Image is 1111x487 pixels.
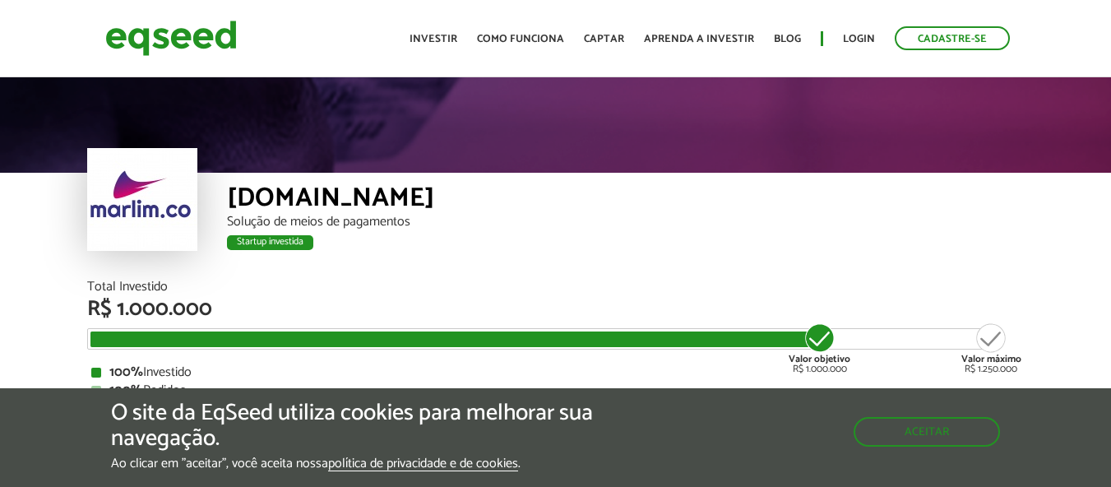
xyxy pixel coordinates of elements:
[105,16,237,60] img: EqSeed
[843,34,875,44] a: Login
[328,457,518,471] a: política de privacidade e de cookies
[410,34,457,44] a: Investir
[87,281,1025,294] div: Total Investido
[789,322,850,374] div: R$ 1.000.000
[91,366,1021,379] div: Investido
[961,351,1021,367] strong: Valor máximo
[111,401,644,452] h5: O site da EqSeed utiliza cookies para melhorar sua navegação.
[91,384,1021,397] div: Pedidos
[227,235,313,250] div: Startup investida
[774,34,801,44] a: Blog
[227,185,1025,216] div: [DOMAIN_NAME]
[87,299,1025,320] div: R$ 1.000.000
[854,417,1000,447] button: Aceitar
[644,34,754,44] a: Aprenda a investir
[227,216,1025,229] div: Solução de meios de pagamentos
[109,379,143,401] strong: 100%
[109,361,143,383] strong: 100%
[111,456,644,471] p: Ao clicar em "aceitar", você aceita nossa .
[584,34,624,44] a: Captar
[961,322,1021,374] div: R$ 1.250.000
[895,26,1010,50] a: Cadastre-se
[477,34,564,44] a: Como funciona
[789,351,850,367] strong: Valor objetivo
